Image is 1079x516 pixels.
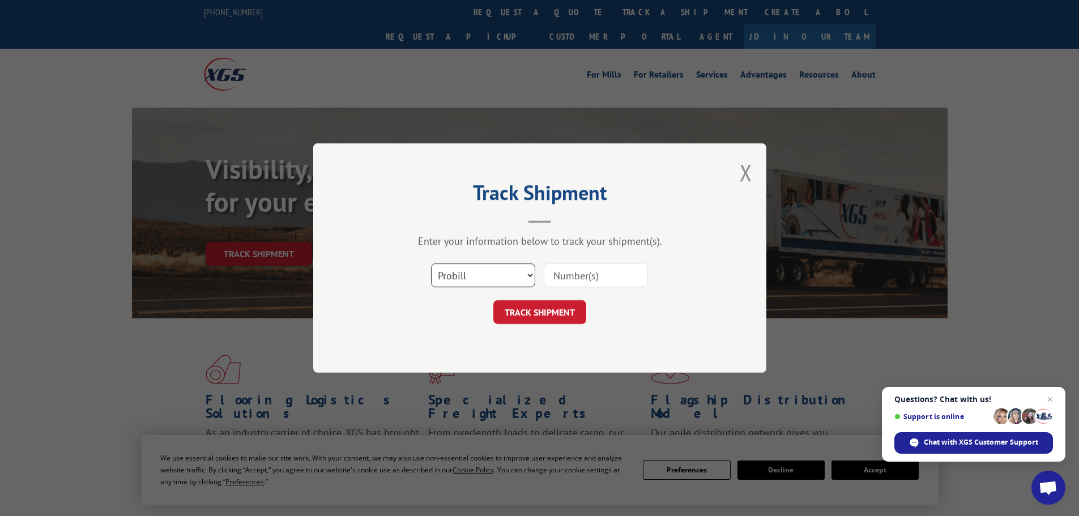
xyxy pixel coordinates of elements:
[894,412,990,421] span: Support is online
[370,234,710,248] div: Enter your information below to track your shipment(s).
[1043,393,1057,406] span: Close chat
[1031,471,1065,505] div: Open chat
[924,437,1038,447] span: Chat with XGS Customer Support
[544,263,648,287] input: Number(s)
[894,432,1053,454] div: Chat with XGS Customer Support
[740,157,752,187] button: Close modal
[493,300,586,324] button: TRACK SHIPMENT
[894,395,1053,404] span: Questions? Chat with us!
[370,185,710,206] h2: Track Shipment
